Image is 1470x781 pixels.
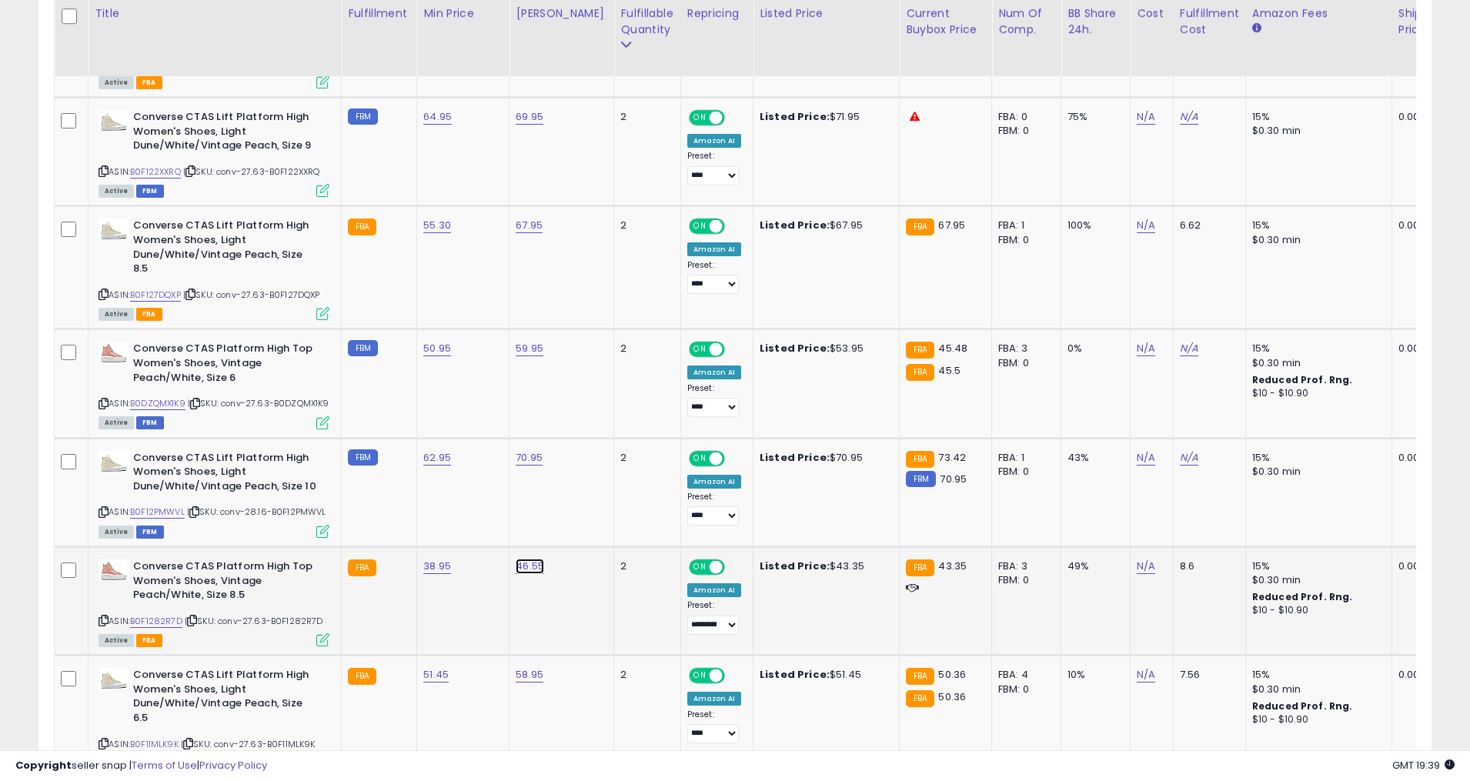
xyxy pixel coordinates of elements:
[760,5,893,22] div: Listed Price
[99,559,129,581] img: 31gSAs2zFRL._SL40_.jpg
[938,341,967,355] span: 45.48
[133,451,320,498] b: Converse CTAS Lift Platform High Women's Shoes, Light Dune/White/Vintage Peach, Size 10
[1252,373,1353,386] b: Reduced Prof. Rng.
[423,109,452,125] a: 64.95
[620,559,668,573] div: 2
[760,559,887,573] div: $43.35
[690,343,710,356] span: ON
[938,450,966,465] span: 73.42
[906,690,934,707] small: FBA
[133,219,320,279] b: Converse CTAS Lift Platform High Women's Shoes, Light Dune/White/Vintage Peach, Size 8.5
[136,634,162,647] span: FBA
[1252,451,1380,465] div: 15%
[1252,356,1380,370] div: $0.30 min
[687,583,741,597] div: Amazon AI
[1398,110,1424,124] div: 0.00
[687,151,741,185] div: Preset:
[998,465,1049,479] div: FBM: 0
[99,342,129,363] img: 31gSAs2zFRL._SL40_.jpg
[348,108,378,125] small: FBM
[423,218,451,233] a: 55.30
[1067,110,1118,124] div: 75%
[1252,219,1380,232] div: 15%
[998,5,1054,38] div: Num of Comp.
[95,5,335,22] div: Title
[130,397,185,410] a: B0DZQMX1K9
[690,669,710,683] span: ON
[1252,668,1380,682] div: 15%
[1252,590,1353,603] b: Reduced Prof. Rng.
[1137,218,1155,233] a: N/A
[99,451,129,472] img: 31qRC2Ru7ZL._SL40_.jpg
[423,450,451,466] a: 62.95
[722,343,747,356] span: OFF
[183,289,320,301] span: | SKU: conv-27.63-B0F127DQXP
[1137,341,1155,356] a: N/A
[199,758,267,773] a: Privacy Policy
[99,219,129,240] img: 31qRC2Ru7ZL._SL40_.jpg
[1137,450,1155,466] a: N/A
[183,165,320,178] span: | SKU: conv-27.63-B0F122XXRQ
[99,668,129,689] img: 31qRC2Ru7ZL._SL40_.jpg
[15,758,72,773] strong: Copyright
[760,451,887,465] div: $70.95
[1180,559,1234,573] div: 8.6
[1252,573,1380,587] div: $0.30 min
[687,600,741,635] div: Preset:
[906,5,985,38] div: Current Buybox Price
[722,112,747,125] span: OFF
[620,451,668,465] div: 2
[760,341,830,355] b: Listed Price:
[998,683,1049,696] div: FBM: 0
[906,559,934,576] small: FBA
[423,559,451,574] a: 38.95
[1067,451,1118,465] div: 43%
[136,185,164,198] span: FBM
[99,76,134,89] span: All listings currently available for purchase on Amazon
[998,124,1049,138] div: FBM: 0
[1252,233,1380,247] div: $0.30 min
[938,559,967,573] span: 43.35
[760,218,830,232] b: Listed Price:
[687,492,741,526] div: Preset:
[348,5,410,22] div: Fulfillment
[1252,22,1261,35] small: Amazon Fees.
[760,219,887,232] div: $67.95
[99,185,134,198] span: All listings currently available for purchase on Amazon
[1067,5,1124,38] div: BB Share 24h.
[687,242,741,256] div: Amazon AI
[620,219,668,232] div: 2
[1398,559,1424,573] div: 0.00
[99,416,134,429] span: All listings currently available for purchase on Amazon
[99,526,134,539] span: All listings currently available for purchase on Amazon
[687,260,741,295] div: Preset:
[133,559,320,606] b: Converse CTAS Platform High Top Women's Shoes, Vintage Peach/White, Size 8.5
[938,218,965,232] span: 67.95
[132,758,197,773] a: Terms of Use
[1392,758,1455,773] span: 2025-10-8 19:39 GMT
[130,165,181,179] a: B0F122XXRQ
[1252,713,1380,726] div: $10 - $10.90
[1137,5,1167,22] div: Cost
[906,219,934,235] small: FBA
[690,452,710,465] span: ON
[938,363,961,378] span: 45.5
[1180,219,1234,232] div: 6.62
[998,233,1049,247] div: FBM: 0
[687,383,741,418] div: Preset:
[348,340,378,356] small: FBM
[99,219,329,319] div: ASIN:
[1252,342,1380,355] div: 15%
[760,342,887,355] div: $53.95
[423,667,449,683] a: 51.45
[687,365,741,379] div: Amazon AI
[348,668,376,685] small: FBA
[133,110,320,157] b: Converse CTAS Lift Platform High Women's Shoes, Light Dune/White/Vintage Peach, Size 9
[516,559,544,574] a: 46.55
[1067,668,1118,682] div: 10%
[998,573,1049,587] div: FBM: 0
[722,220,747,233] span: OFF
[136,308,162,321] span: FBA
[1180,341,1198,356] a: N/A
[687,692,741,706] div: Amazon AI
